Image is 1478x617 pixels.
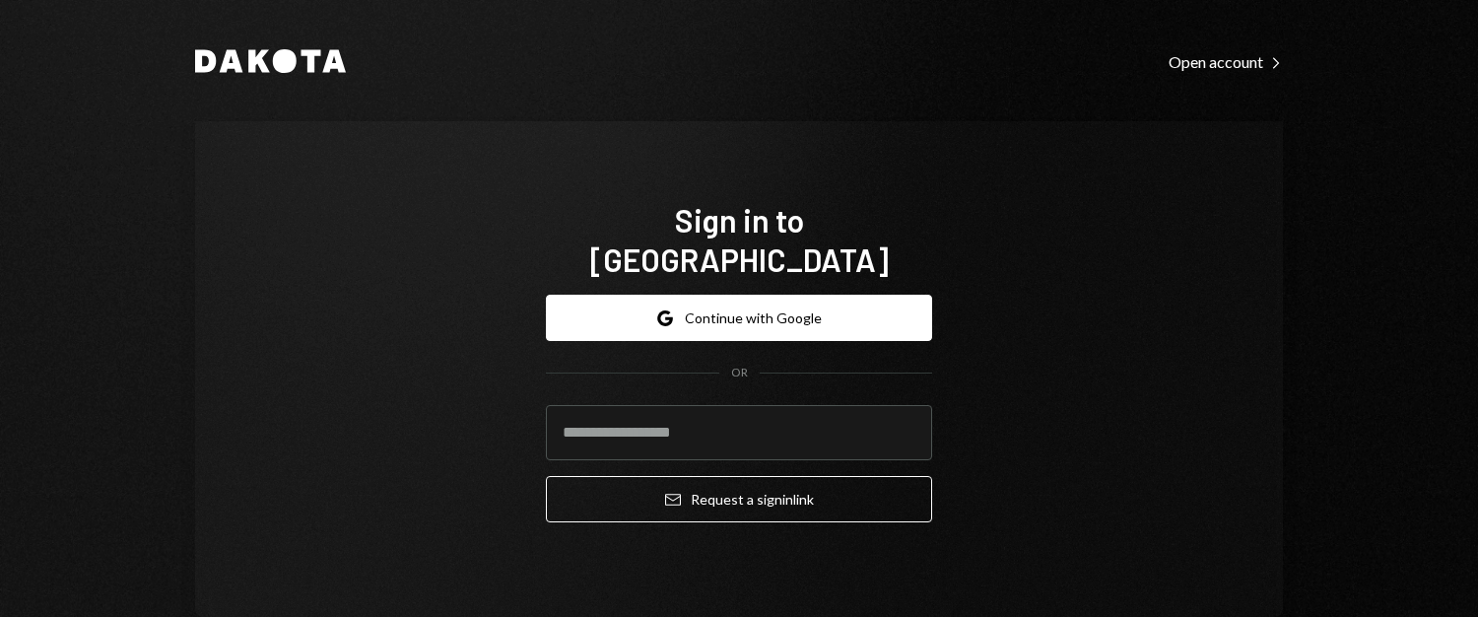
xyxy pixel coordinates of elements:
h1: Sign in to [GEOGRAPHIC_DATA] [546,200,932,279]
div: OR [731,365,748,381]
div: Open account [1169,52,1283,72]
button: Continue with Google [546,295,932,341]
button: Request a signinlink [546,476,932,522]
a: Open account [1169,50,1283,72]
